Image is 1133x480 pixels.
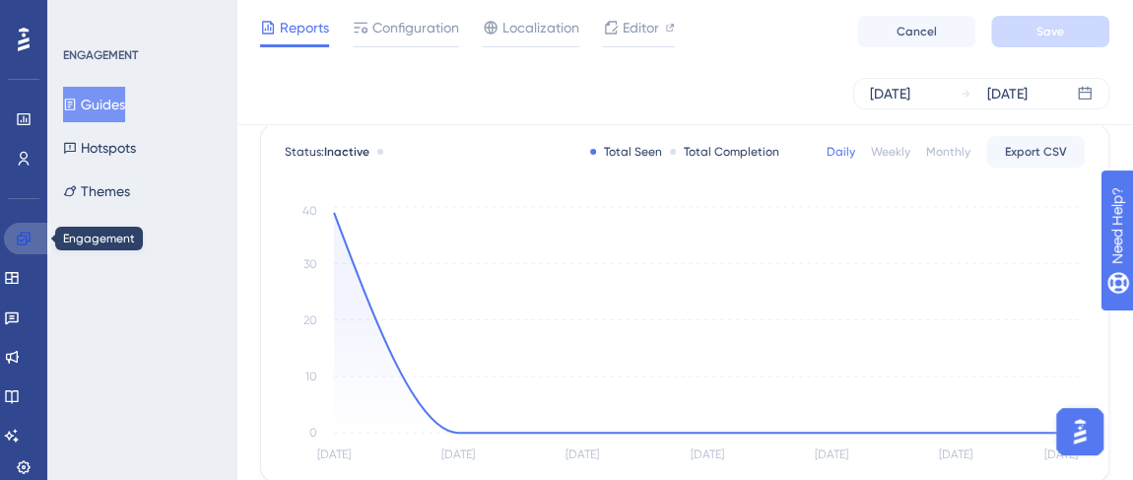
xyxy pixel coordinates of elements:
[63,47,138,63] div: ENGAGEMENT
[590,144,662,160] div: Total Seen
[986,136,1085,168] button: Export CSV
[857,16,975,47] button: Cancel
[317,447,351,461] tspan: [DATE]
[691,447,724,461] tspan: [DATE]
[926,144,970,160] div: Monthly
[1050,402,1109,461] iframe: UserGuiding AI Assistant Launcher
[827,144,855,160] div: Daily
[870,82,910,105] div: [DATE]
[63,87,125,122] button: Guides
[280,16,329,39] span: Reports
[302,204,317,218] tspan: 40
[502,16,579,39] span: Localization
[63,173,130,209] button: Themes
[566,447,599,461] tspan: [DATE]
[1005,144,1067,160] span: Export CSV
[1044,447,1078,461] tspan: [DATE]
[939,447,972,461] tspan: [DATE]
[871,144,910,160] div: Weekly
[991,16,1109,47] button: Save
[897,24,937,39] span: Cancel
[285,144,369,160] span: Status:
[987,82,1028,105] div: [DATE]
[441,447,475,461] tspan: [DATE]
[309,426,317,440] tspan: 0
[372,16,459,39] span: Configuration
[623,16,659,39] span: Editor
[670,144,779,160] div: Total Completion
[815,447,848,461] tspan: [DATE]
[46,5,123,29] span: Need Help?
[63,130,136,166] button: Hotspots
[303,257,317,271] tspan: 30
[305,370,317,383] tspan: 10
[1036,24,1064,39] span: Save
[324,145,369,159] span: Inactive
[303,313,317,327] tspan: 20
